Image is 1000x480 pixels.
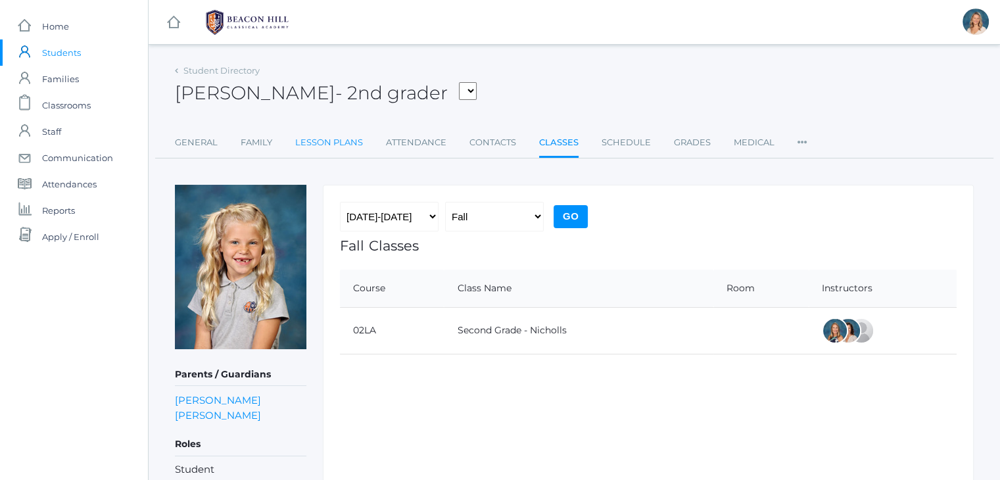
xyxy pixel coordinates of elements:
th: Class Name [444,270,713,308]
a: Contacts [469,130,516,156]
th: Room [713,270,809,308]
th: Course [340,270,444,308]
span: Staff [42,118,61,145]
a: Student Directory [183,65,260,76]
span: Students [42,39,81,66]
h5: Roles [175,433,306,456]
a: Lesson Plans [295,130,363,156]
span: Apply / Enroll [42,224,99,250]
li: Student [175,462,306,477]
h1: Fall Classes [340,238,957,253]
h2: [PERSON_NAME] [175,83,477,103]
td: 02LA [340,307,444,354]
h5: Parents / Guardians [175,364,306,386]
span: Home [42,13,69,39]
img: 1_BHCALogos-05.png [198,6,297,39]
th: Instructors [809,270,957,308]
a: Classes [539,130,579,158]
a: General [175,130,218,156]
a: Second Grade - Nicholls [457,324,566,336]
span: Classrooms [42,92,91,118]
span: Attendances [42,171,97,197]
span: Communication [42,145,113,171]
span: Reports [42,197,75,224]
span: - 2nd grader [335,82,448,104]
div: Heather Albanese [963,9,989,35]
div: Cari Burke [835,318,861,344]
img: Elle Albanese [175,185,306,349]
a: [PERSON_NAME] [175,393,261,408]
a: Schedule [602,130,651,156]
a: [PERSON_NAME] [175,408,261,423]
span: Families [42,66,79,92]
input: Go [554,205,588,228]
a: Grades [674,130,711,156]
div: Sarah Armstrong [848,318,874,344]
a: Family [241,130,272,156]
a: Attendance [386,130,446,156]
div: Courtney Nicholls [822,318,848,344]
a: Medical [734,130,774,156]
